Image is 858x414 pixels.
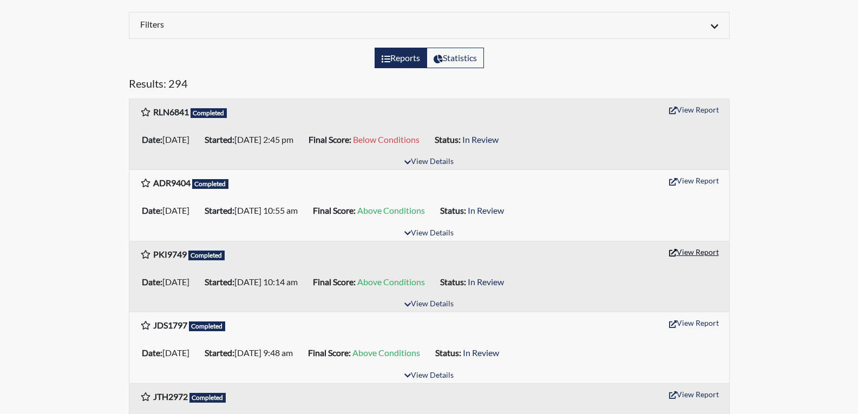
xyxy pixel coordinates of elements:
li: [DATE] 10:55 am [200,202,309,219]
b: Date: [142,277,162,287]
b: Final Score: [309,134,351,144]
button: View Details [399,369,459,383]
li: [DATE] [137,131,200,148]
b: Status: [435,134,461,144]
b: Final Score: [308,347,351,358]
label: View the list of reports [375,48,427,68]
button: View Report [664,314,724,331]
span: Above Conditions [357,205,425,215]
li: [DATE] 2:45 pm [200,131,304,148]
span: Below Conditions [353,134,420,144]
b: JDS1797 [153,320,187,330]
span: In Review [462,134,499,144]
span: Completed [188,251,225,260]
span: Completed [191,108,227,118]
b: PKI9749 [153,249,187,259]
li: [DATE] 9:48 am [200,344,304,362]
li: [DATE] [137,273,200,291]
b: RLN6841 [153,107,189,117]
span: Above Conditions [357,277,425,287]
label: View statistics about completed interviews [427,48,484,68]
b: Started: [205,347,234,358]
button: View Details [399,155,459,169]
h6: Filters [140,19,421,29]
button: View Details [399,297,459,312]
b: Status: [435,347,461,358]
span: In Review [463,347,499,358]
b: Date: [142,347,162,358]
button: View Report [664,101,724,118]
li: [DATE] [137,202,200,219]
span: Completed [189,393,226,403]
span: In Review [468,277,504,287]
li: [DATE] 10:14 am [200,273,309,291]
button: View Details [399,226,459,241]
span: Above Conditions [352,347,420,358]
b: Date: [142,134,162,144]
button: View Report [664,386,724,403]
b: Final Score: [313,277,356,287]
b: Final Score: [313,205,356,215]
b: Started: [205,277,234,287]
button: View Report [664,172,724,189]
b: Started: [205,134,234,144]
span: Completed [192,179,229,189]
li: [DATE] [137,344,200,362]
span: In Review [468,205,504,215]
button: View Report [664,244,724,260]
b: Date: [142,205,162,215]
div: Click to expand/collapse filters [132,19,726,32]
b: JTH2972 [153,391,188,402]
b: ADR9404 [153,178,191,188]
b: Status: [440,277,466,287]
h5: Results: 294 [129,77,730,94]
b: Started: [205,205,234,215]
span: Completed [189,321,226,331]
b: Status: [440,205,466,215]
